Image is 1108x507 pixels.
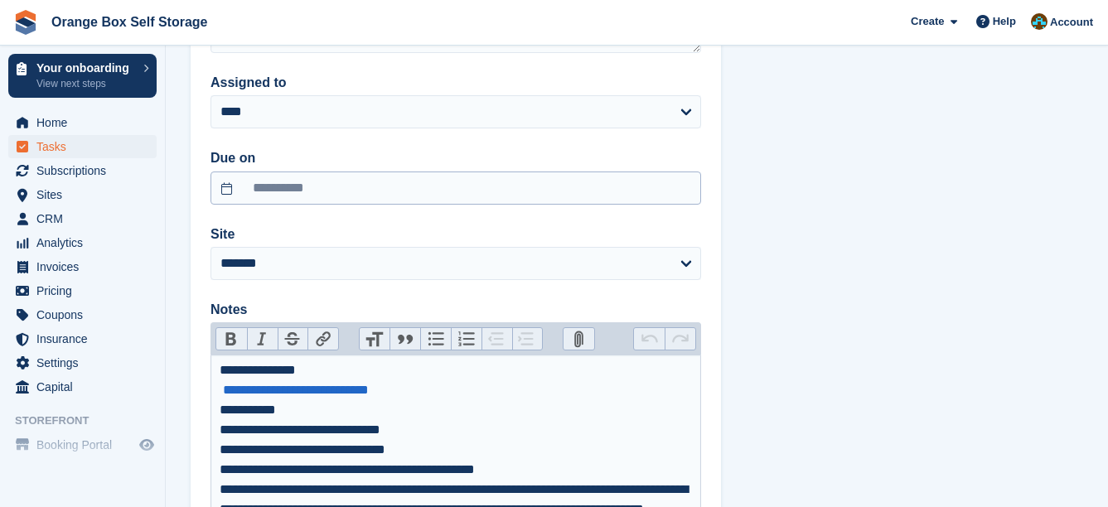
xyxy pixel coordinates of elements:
[1031,13,1048,30] img: Mike
[45,8,215,36] a: Orange Box Self Storage
[8,255,157,278] a: menu
[210,73,701,93] label: Assigned to
[481,328,512,350] button: Decrease Level
[36,135,136,158] span: Tasks
[210,225,701,244] label: Site
[911,13,944,30] span: Create
[36,111,136,134] span: Home
[36,231,136,254] span: Analytics
[8,111,157,134] a: menu
[210,148,701,168] label: Due on
[13,10,38,35] img: stora-icon-8386f47178a22dfd0bd8f6a31ec36ba5ce8667c1dd55bd0f319d3a0aa187defe.svg
[8,279,157,302] a: menu
[36,433,136,456] span: Booking Portal
[278,328,308,350] button: Strikethrough
[451,328,481,350] button: Numbers
[8,327,157,350] a: menu
[634,328,665,350] button: Undo
[420,328,451,350] button: Bullets
[36,183,136,206] span: Sites
[993,13,1016,30] span: Help
[512,328,543,350] button: Increase Level
[36,255,136,278] span: Invoices
[389,328,420,350] button: Quote
[8,231,157,254] a: menu
[8,303,157,326] a: menu
[8,159,157,182] a: menu
[36,159,136,182] span: Subscriptions
[137,435,157,455] a: Preview store
[307,328,338,350] button: Link
[36,207,136,230] span: CRM
[15,413,165,429] span: Storefront
[8,183,157,206] a: menu
[8,54,157,98] a: Your onboarding View next steps
[216,328,247,350] button: Bold
[8,207,157,230] a: menu
[8,135,157,158] a: menu
[210,300,701,320] label: Notes
[36,351,136,374] span: Settings
[665,328,695,350] button: Redo
[36,327,136,350] span: Insurance
[360,328,390,350] button: Heading
[8,351,157,374] a: menu
[36,375,136,398] span: Capital
[36,303,136,326] span: Coupons
[247,328,278,350] button: Italic
[36,279,136,302] span: Pricing
[1050,14,1093,31] span: Account
[36,62,135,74] p: Your onboarding
[8,375,157,398] a: menu
[564,328,594,350] button: Attach Files
[36,76,135,91] p: View next steps
[8,433,157,456] a: menu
